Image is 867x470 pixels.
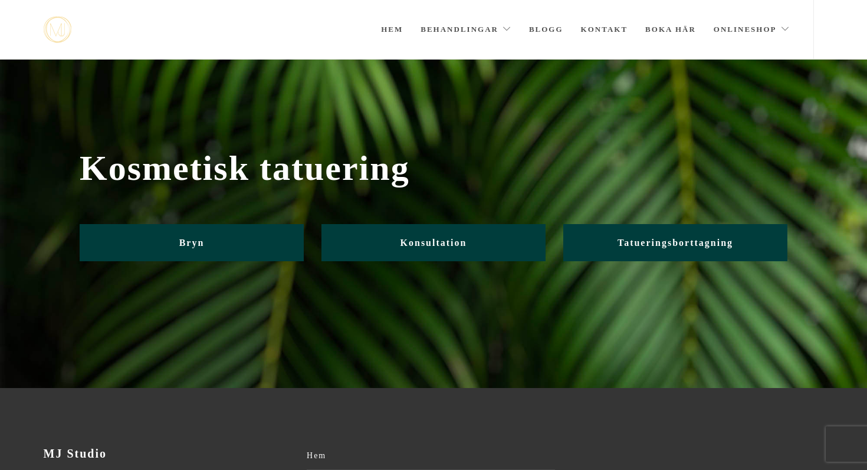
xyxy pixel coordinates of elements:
a: mjstudio mjstudio mjstudio [44,17,71,43]
a: Konsultation [321,224,546,261]
a: Bryn [80,224,304,261]
img: mjstudio [44,17,71,43]
span: Tatueringsborttagning [618,238,733,248]
span: Kosmetisk tatuering [80,148,787,189]
span: Bryn [179,238,205,248]
a: Tatueringsborttagning [563,224,787,261]
span: Konsultation [400,238,467,248]
h3: MJ Studio [44,447,292,461]
a: Hem [307,447,555,465]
